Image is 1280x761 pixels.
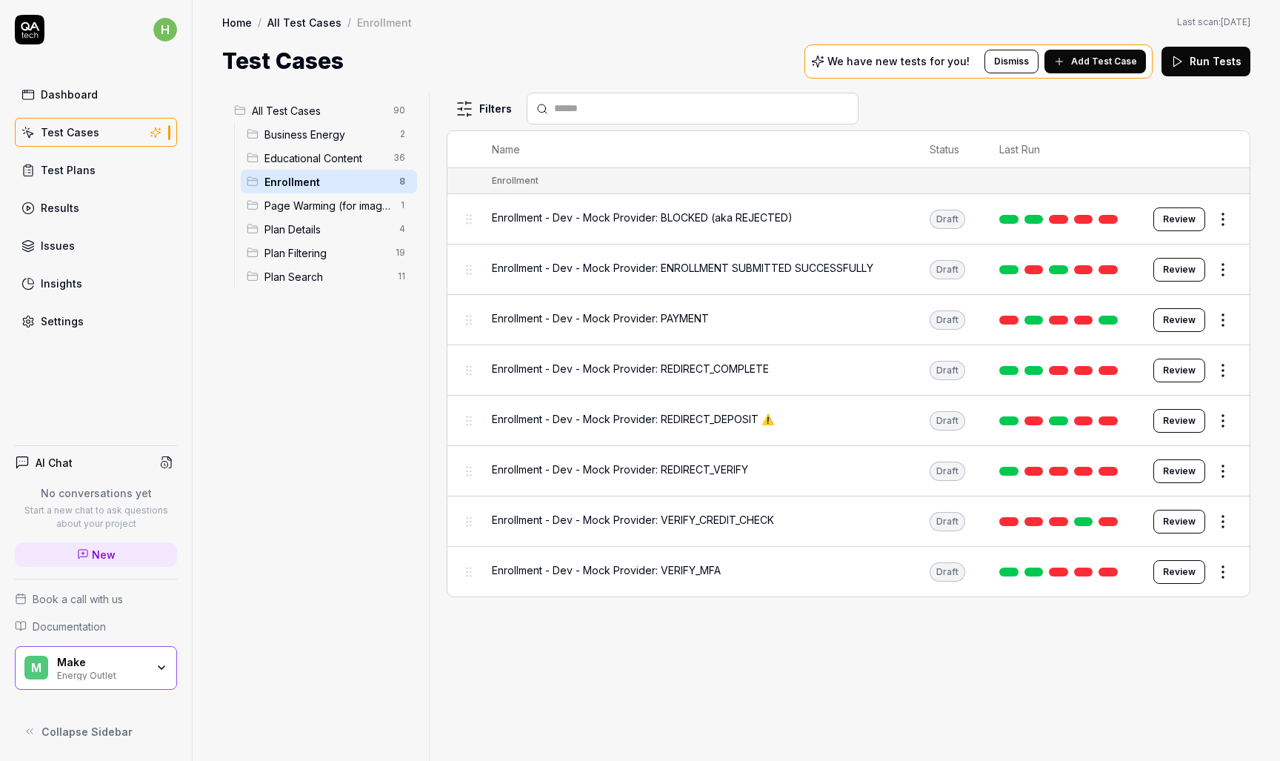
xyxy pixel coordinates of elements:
button: Last scan:[DATE] [1177,16,1250,29]
a: All Test Cases [267,15,341,30]
span: Enrollment - Dev - Mock Provider: REDIRECT_COMPLETE [492,361,769,376]
button: Dismiss [984,50,1039,73]
span: Enrollment [264,174,390,190]
tr: Enrollment - Dev - Mock Provider: PAYMENTDraftReview [447,295,1250,345]
span: Enrollment - Dev - Mock Provider: REDIRECT_VERIFY [492,462,748,477]
a: New [15,542,177,567]
span: 4 [393,220,411,238]
button: Review [1153,409,1205,433]
div: Dashboard [41,87,98,102]
button: Review [1153,459,1205,483]
div: Energy Outlet [57,668,146,680]
div: Draft [930,462,965,481]
span: Enrollment - Dev - Mock Provider: PAYMENT [492,310,709,326]
div: Drag to reorderPlan Filtering19 [241,241,417,265]
span: h [153,18,177,41]
span: Page Warming (for images) [264,198,390,213]
span: 11 [392,267,411,285]
span: Book a call with us [33,591,123,607]
span: All Test Cases [252,103,384,119]
div: Draft [930,210,965,229]
button: Review [1153,207,1205,231]
div: Drag to reorderPlan Details4 [241,217,417,241]
div: Draft [930,512,965,531]
button: Run Tests [1161,47,1250,76]
button: Review [1153,308,1205,332]
a: Settings [15,307,177,336]
a: Results [15,193,177,222]
div: Test Plans [41,162,96,178]
div: Draft [930,260,965,279]
a: Test Plans [15,156,177,185]
span: Enrollment - Dev - Mock Provider: VERIFY_MFA [492,562,721,578]
span: Plan Search [264,269,389,285]
button: MMakeEnergy Outlet [15,646,177,691]
div: Draft [930,310,965,330]
a: Home [222,15,252,30]
th: Last Run [984,131,1139,168]
span: Add Test Case [1071,55,1137,68]
div: Settings [41,313,84,329]
button: Review [1153,359,1205,382]
span: Enrollment - Dev - Mock Provider: BLOCKED (aka REJECTED) [492,210,793,225]
button: Review [1153,560,1205,584]
p: We have new tests for you! [827,56,970,67]
div: Make [57,656,146,669]
div: / [258,15,261,30]
tr: Enrollment - Dev - Mock Provider: REDIRECT_COMPLETEDraftReview [447,345,1250,396]
span: 1 [393,196,411,214]
a: Issues [15,231,177,260]
div: Draft [930,411,965,431]
div: Drag to reorderPlan Search11 [241,265,417,288]
div: Results [41,200,79,216]
span: Educational Content [264,150,384,166]
span: Enrollment - Dev - Mock Provider: REDIRECT_DEPOSIT ⚠️ [492,411,774,427]
a: Documentation [15,619,177,634]
button: Review [1153,258,1205,282]
button: h [153,15,177,44]
div: Drag to reorderEnrollment8 [241,170,417,193]
h4: AI Chat [36,455,73,471]
span: 8 [393,173,411,190]
tr: Enrollment - Dev - Mock Provider: REDIRECT_VERIFYDraftReview [447,446,1250,496]
div: Enrollment [357,15,412,30]
button: Collapse Sidebar [15,717,177,746]
tr: Enrollment - Dev - Mock Provider: VERIFY_MFADraftReview [447,547,1250,596]
button: Add Test Case [1044,50,1146,73]
div: / [347,15,351,30]
a: Dashboard [15,80,177,109]
span: Last scan: [1177,16,1250,29]
span: M [24,656,48,679]
span: 2 [393,125,411,143]
time: [DATE] [1221,16,1250,27]
tr: Enrollment - Dev - Mock Provider: ENROLLMENT SUBMITTED SUCCESSFULLYDraftReview [447,245,1250,295]
div: Test Cases [41,124,99,140]
span: Business Energy [264,127,390,142]
th: Status [915,131,984,168]
th: Name [477,131,915,168]
span: Plan Filtering [264,245,387,261]
div: Insights [41,276,82,291]
span: 19 [390,244,411,262]
a: Book a call with us [15,591,177,607]
span: New [92,547,116,562]
button: Review [1153,510,1205,534]
span: Enrollment - Dev - Mock Provider: ENROLLMENT SUBMITTED SUCCESSFULLY [492,260,873,276]
div: Enrollment [492,174,539,187]
tr: Enrollment - Dev - Mock Provider: REDIRECT_DEPOSIT ⚠️DraftReview [447,396,1250,446]
p: Start a new chat to ask questions about your project [15,504,177,531]
span: Collapse Sidebar [41,724,133,740]
button: Filters [447,94,521,124]
span: Plan Details [264,222,390,237]
div: Drag to reorderBusiness Energy2 [241,122,417,146]
span: Documentation [33,619,106,634]
div: Draft [930,562,965,582]
div: Drag to reorderPage Warming (for images)1 [241,193,417,217]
